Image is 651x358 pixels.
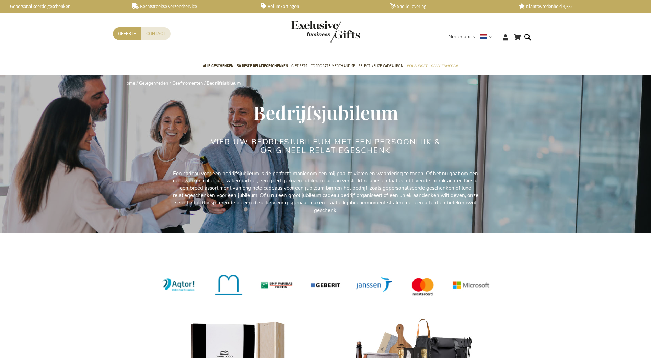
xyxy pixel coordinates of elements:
[311,62,355,70] span: Corporate Merchandise
[261,3,379,9] a: Volumkortingen
[132,3,250,9] a: Rechtstreekse verzendservice
[291,21,360,43] img: Exclusive Business gifts logo
[291,21,326,43] a: store logo
[359,58,403,75] a: Select Keuze Cadeaubon
[431,62,457,70] span: Gelegenheden
[431,58,457,75] a: Gelegenheden
[291,58,307,75] a: Gift Sets
[390,3,508,9] a: Snelle levering
[407,58,427,75] a: Per Budget
[237,58,288,75] a: 50 beste relatiegeschenken
[123,80,135,86] a: Home
[359,62,403,70] span: Select Keuze Cadeaubon
[407,62,427,70] span: Per Budget
[3,3,121,9] a: Gepersonaliseerde geschenken
[311,58,355,75] a: Corporate Merchandise
[519,3,637,9] a: Klanttevredenheid 4,6/5
[171,170,480,214] p: Een cadeau voor een bedrijfsjubileum is de perfecte manier om een mijlpaal te vieren en waarderin...
[139,80,168,86] a: Gelegenheden
[141,27,171,40] a: Contact
[197,138,454,154] h2: VIER UW BEDRIJFSJUBILEUM MET EEN PERSOONLIJK & ORIGINEEL RELATIEGESCHENK
[203,58,233,75] a: Alle Geschenken
[203,62,233,70] span: Alle Geschenken
[113,27,141,40] a: Offerte
[207,80,241,86] strong: Bedrijfsjubileum
[172,80,203,86] a: Geefmomenten
[291,62,307,70] span: Gift Sets
[448,33,475,41] span: Nederlands
[237,62,288,70] span: 50 beste relatiegeschenken
[253,99,398,125] span: Bedrijfsjubileum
